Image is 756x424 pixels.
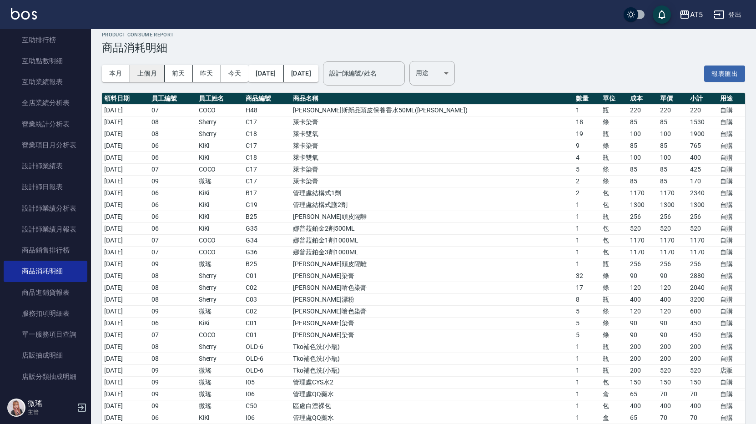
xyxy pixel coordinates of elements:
th: 員工編號 [149,93,197,105]
td: 9 [574,140,601,151]
td: 520 [628,222,658,234]
td: B17 [243,187,291,199]
td: 自購 [718,211,745,222]
td: G36 [243,246,291,258]
td: 條 [600,282,628,293]
td: Sherry [197,270,244,282]
td: 520 [658,364,688,376]
td: 170 [688,175,718,187]
td: 5 [574,329,601,341]
td: G19 [243,199,291,211]
td: 1 [574,234,601,246]
td: KiKi [197,317,244,329]
td: Sherry [197,128,244,140]
td: 自購 [718,282,745,293]
td: C17 [243,116,291,128]
a: 顧客入金餘額表 [4,387,87,408]
td: 200 [688,341,718,353]
td: [DATE] [102,104,149,116]
td: 200 [628,341,658,353]
h3: 商品消耗明細 [102,41,745,54]
td: [DATE] [102,211,149,222]
td: KiKi [197,199,244,211]
td: 90 [628,270,658,282]
td: [DATE] [102,140,149,151]
td: 自購 [718,151,745,163]
a: 設計師業績月報表 [4,219,87,240]
td: 19 [574,128,601,140]
td: 瓶 [600,364,628,376]
td: 200 [688,353,718,364]
td: C18 [243,151,291,163]
td: 1300 [658,199,688,211]
td: 85 [628,140,658,151]
td: 萊卡雙氧 [291,128,573,140]
td: G34 [243,234,291,246]
button: AT5 [675,5,706,24]
td: 4 [574,151,601,163]
td: 自購 [718,246,745,258]
td: 100 [628,128,658,140]
td: G35 [243,222,291,234]
a: 營業項目月分析表 [4,135,87,156]
td: 自購 [718,175,745,187]
td: 220 [688,104,718,116]
a: 服務扣項明細表 [4,303,87,324]
td: 1170 [688,234,718,246]
td: [DATE] [102,364,149,376]
td: 08 [149,293,197,305]
td: [PERSON_NAME]斯新品頭皮保養香水50ML([PERSON_NAME]) [291,104,573,116]
td: 萊卡染膏 [291,140,573,151]
a: 互助點數明細 [4,50,87,71]
td: 200 [658,353,688,364]
td: [PERSON_NAME]染膏 [291,317,573,329]
td: 瓶 [600,128,628,140]
td: 120 [628,282,658,293]
td: 06 [149,222,197,234]
h5: 微瑤 [28,399,74,408]
th: 用途 [718,93,745,105]
td: 450 [688,317,718,329]
td: 包 [600,234,628,246]
td: 200 [628,353,658,364]
td: 瓶 [600,151,628,163]
button: [DATE] [284,65,318,82]
td: [DATE] [102,199,149,211]
td: 08 [149,282,197,293]
td: [DATE] [102,234,149,246]
td: 微瑤 [197,305,244,317]
td: 自購 [718,353,745,364]
td: [DATE] [102,270,149,282]
td: 256 [628,258,658,270]
td: 瓶 [600,211,628,222]
td: 自購 [718,116,745,128]
h2: Product Consume Report [102,32,745,38]
td: 條 [600,329,628,341]
td: 微瑤 [197,175,244,187]
img: Logo [11,8,37,20]
button: save [653,5,671,24]
a: 設計師業績分析表 [4,198,87,219]
th: 員工姓名 [197,93,244,105]
td: C01 [243,317,291,329]
a: 商品消耗明細 [4,261,87,282]
td: 萊卡染膏 [291,116,573,128]
a: 設計師日報表 [4,177,87,197]
td: 256 [658,258,688,270]
td: Sherry [197,116,244,128]
a: 店販抽成明細 [4,345,87,366]
td: 18 [574,116,601,128]
td: 520 [688,222,718,234]
td: [PERSON_NAME]漂粉 [291,293,573,305]
td: C02 [243,305,291,317]
th: 數量 [574,93,601,105]
td: C01 [243,270,291,282]
td: 條 [600,305,628,317]
a: 單一服務項目查詢 [4,324,87,345]
td: 1170 [628,234,658,246]
td: 85 [658,175,688,187]
td: 90 [658,329,688,341]
div: AT5 [690,9,703,20]
td: [DATE] [102,151,149,163]
td: 自購 [718,234,745,246]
